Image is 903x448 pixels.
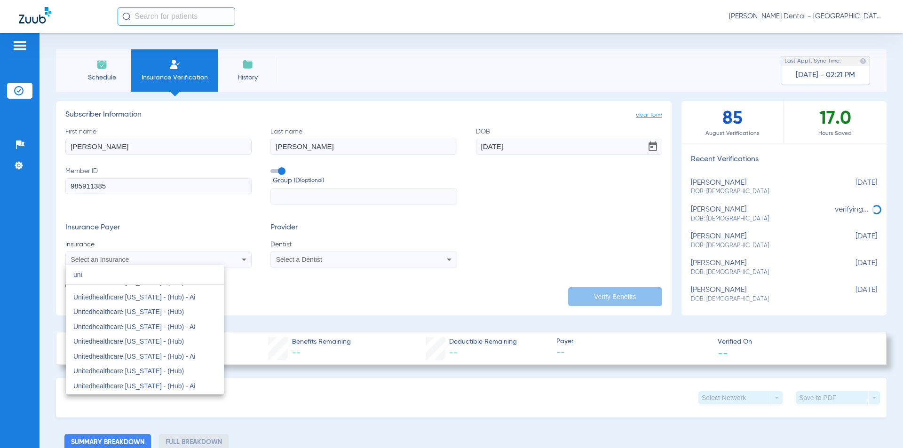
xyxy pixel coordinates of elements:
iframe: Chat Widget [856,403,903,448]
span: Unitedhealthcare Community Health Plan Mn - (Hub) [73,393,209,408]
span: Unitedhealthcare [US_STATE] - (Hub) [73,308,184,315]
span: Unitedhealthcare [US_STATE] - (Hub) [73,367,184,375]
span: Unitedhealthcare [US_STATE] - (Hub) - Ai [73,382,195,390]
span: Unitedhealthcare [US_STATE] - (Hub) [73,338,184,345]
input: dropdown search [66,265,224,284]
span: Unitedhealthcare [US_STATE] - (Hub) - Ai [73,293,195,301]
span: Unitedhealthcare [US_STATE] - (Hub) - Ai [73,323,195,330]
span: Unitedhealthcare [US_STATE] - (Hub) - Ai [73,353,195,360]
